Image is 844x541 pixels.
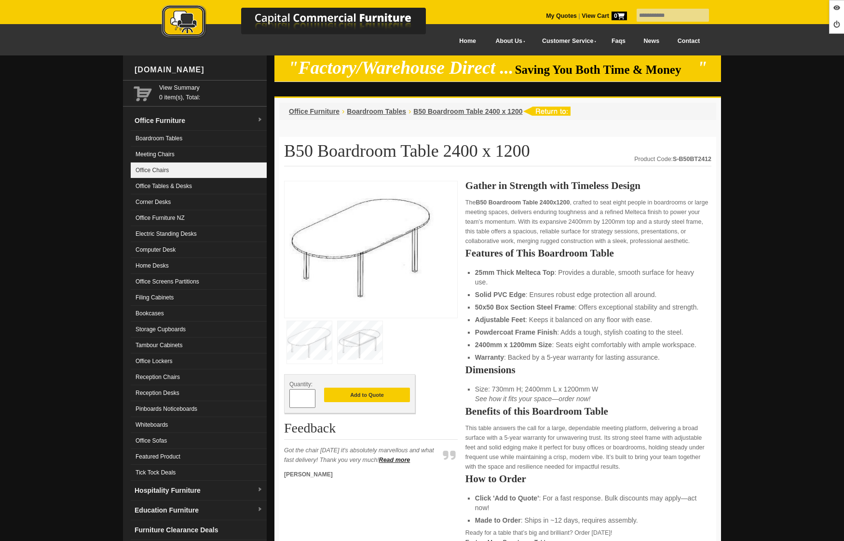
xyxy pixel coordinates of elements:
[131,449,267,465] a: Featured Product
[131,242,267,258] a: Computer Desk
[413,108,522,115] a: B50 Boardroom Table 2400 x 1200
[131,131,267,147] a: Boardroom Tables
[131,385,267,401] a: Reception Desks
[131,369,267,385] a: Reception Chairs
[284,142,711,166] h1: B50 Boardroom Table 2400 x 1200
[475,494,539,502] strong: Click 'Add to Quote'
[284,421,458,440] h2: Feedback
[668,30,709,52] a: Contact
[131,210,267,226] a: Office Furniture NZ
[475,384,702,404] li: Size: 730mm H; 2400mm L x 1200mm W
[475,395,591,403] em: See how it fits your space—order now!
[289,108,340,115] a: Office Furniture
[131,465,267,481] a: Tick Tock Deals
[612,12,627,20] span: 0
[465,198,711,246] p: The , crafted to seat eight people in boardrooms or large meeting spaces, delivers enduring tough...
[475,290,702,299] li: : Ensures robust edge protection all around.
[289,381,313,388] span: Quantity:
[465,423,711,472] p: This table answers the call for a large, dependable meeting platform, delivering a broad surface ...
[131,290,267,306] a: Filing Cabinets
[475,291,526,298] strong: Solid PVC Edge
[635,30,668,52] a: News
[465,248,711,258] h2: Features of This Boardroom Table
[159,83,263,93] a: View Summary
[634,154,711,164] div: Product Code:
[476,199,570,206] strong: B50 Boardroom Table 2400x1200
[131,500,267,520] a: Education Furnituredropdown
[475,341,552,349] strong: 2400mm x 1200mm Size
[257,487,263,493] img: dropdown
[131,226,267,242] a: Electric Standing Desks
[131,111,267,131] a: Office Furnituredropdown
[475,327,702,337] li: : Adds a tough, stylish coating to the steel.
[475,268,702,287] li: : Provides a durable, smooth surface for heavy use.
[131,162,267,178] a: Office Chairs
[485,30,531,52] a: About Us
[131,147,267,162] a: Meeting Chairs
[284,470,438,479] p: [PERSON_NAME]
[131,306,267,322] a: Bookcases
[475,353,504,361] strong: Warranty
[475,269,555,276] strong: 25mm Thick Melteca Top
[131,55,267,84] div: [DOMAIN_NAME]
[135,5,473,43] a: Capital Commercial Furniture Logo
[475,328,557,336] strong: Powdercoat Frame Finish
[131,322,267,338] a: Storage Cupboards
[131,417,267,433] a: Whiteboards
[580,13,627,19] a: View Cart0
[697,58,708,78] em: "
[324,388,410,402] button: Add to Quote
[531,30,602,52] a: Customer Service
[582,13,627,19] strong: View Cart
[475,315,702,325] li: : Keeps it balanced on any floor with ease.
[673,156,711,162] strong: S-B50BT2412
[465,365,711,375] h2: Dimensions
[135,5,473,40] img: Capital Commercial Furniture Logo
[342,107,344,116] li: ›
[475,352,702,362] li: : Backed by a 5-year warranty for lasting assurance.
[523,107,571,116] img: return to
[257,507,263,513] img: dropdown
[131,520,267,540] a: Furniture Clearance Deals
[475,493,702,513] li: : For a fast response. Bulk discounts may apply—act now!
[257,117,263,123] img: dropdown
[465,406,711,416] h2: Benefits of this Boardroom Table
[131,353,267,369] a: Office Lockers
[131,481,267,500] a: Hospitality Furnituredropdown
[465,181,711,190] h2: Gather in Strength with Timeless Design
[475,303,575,311] strong: 50x50 Box Section Steel Frame
[475,515,702,525] li: : Ships in ~12 days, requires assembly.
[289,186,434,310] img: B50 Boardroom Table 2400 x 1200
[475,340,702,350] li: : Seats eight comfortably with ample workspace.
[131,338,267,353] a: Tambour Cabinets
[546,13,577,19] a: My Quotes
[131,194,267,210] a: Corner Desks
[408,107,411,116] li: ›
[284,446,438,465] p: Got the chair [DATE] it's absolutely marvellous and what fast delivery! Thank you very much!
[475,302,702,312] li: : Offers exceptional stability and strength.
[515,63,696,76] span: Saving You Both Time & Money
[131,401,267,417] a: Pinboards Noticeboards
[131,274,267,290] a: Office Screens Partitions
[475,316,525,324] strong: Adjustable Feet
[465,474,711,484] h2: How to Order
[131,433,267,449] a: Office Sofas
[159,83,263,101] span: 0 item(s), Total:
[475,516,521,524] strong: Made to Order
[602,30,635,52] a: Faqs
[347,108,406,115] a: Boardroom Tables
[131,178,267,194] a: Office Tables & Desks
[379,457,410,463] a: Read more
[131,258,267,274] a: Home Desks
[288,58,514,78] em: "Factory/Warehouse Direct ...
